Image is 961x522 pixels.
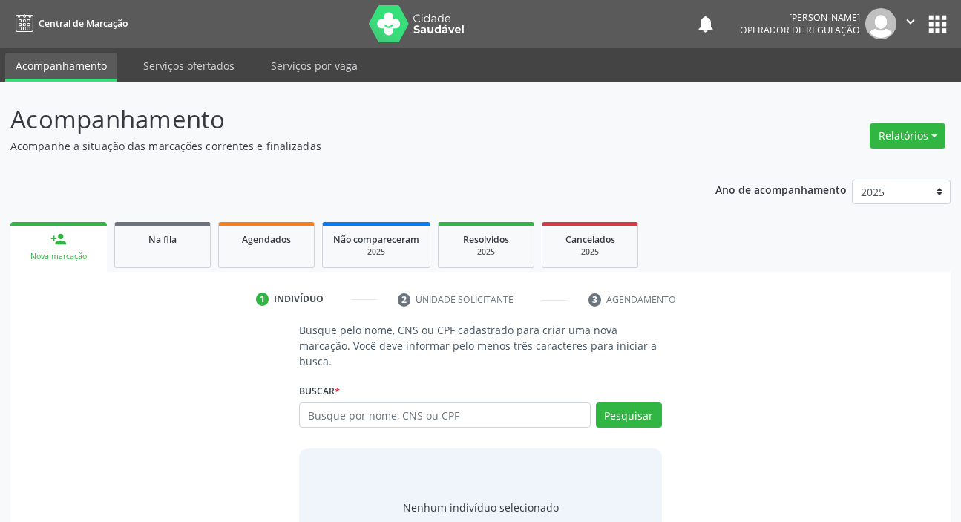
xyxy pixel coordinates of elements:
span: Resolvidos [463,233,509,246]
div: person_add [50,231,67,247]
div: Nova marcação [21,251,96,262]
a: Serviços por vaga [260,53,368,79]
button: Pesquisar [596,402,662,428]
div: [PERSON_NAME] [740,11,860,24]
a: Acompanhamento [5,53,117,82]
div: 2025 [553,247,627,258]
button:  [896,8,925,39]
button: notifications [695,13,716,34]
button: apps [925,11,951,37]
input: Busque por nome, CNS ou CPF [299,402,590,428]
p: Acompanhe a situação das marcações correntes e finalizadas [10,138,669,154]
span: Central de Marcação [39,17,128,30]
span: Operador de regulação [740,24,860,36]
a: Serviços ofertados [133,53,245,79]
span: Não compareceram [333,233,419,246]
label: Buscar [299,379,340,402]
p: Acompanhamento [10,101,669,138]
span: Na fila [148,233,177,246]
img: img [865,8,896,39]
span: Agendados [242,233,291,246]
span: Cancelados [565,233,615,246]
button: Relatórios [870,123,945,149]
div: 2025 [333,247,419,258]
div: Indivíduo [274,293,324,306]
p: Ano de acompanhamento [715,180,847,198]
a: Central de Marcação [10,11,128,36]
div: 2025 [449,247,523,258]
div: 1 [256,293,269,306]
div: Nenhum indivíduo selecionado [403,500,559,515]
i:  [902,13,919,30]
p: Busque pelo nome, CNS ou CPF cadastrado para criar uma nova marcação. Você deve informar pelo men... [299,322,661,369]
